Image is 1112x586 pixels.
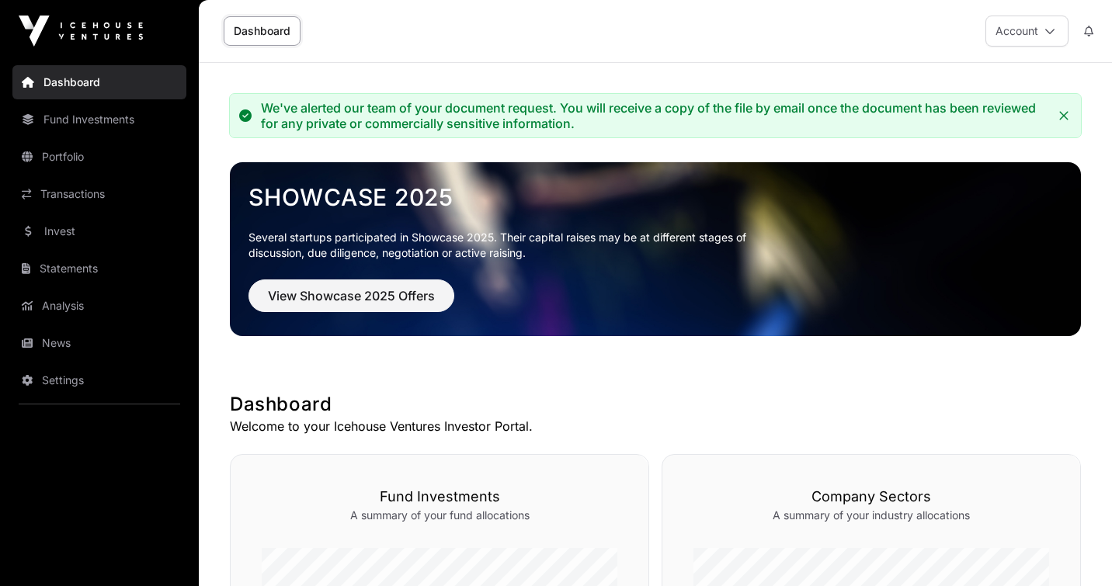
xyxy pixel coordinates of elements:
a: Dashboard [12,65,186,99]
a: Transactions [12,177,186,211]
a: Portfolio [12,140,186,174]
button: Close [1056,105,1072,127]
img: Showcase 2025 [230,162,1081,336]
a: View Showcase 2025 Offers [248,295,454,310]
button: View Showcase 2025 Offers [248,279,454,312]
p: Several startups participated in Showcase 2025. Their capital raises may be at different stages o... [248,230,770,261]
a: Dashboard [224,16,301,46]
a: Settings [12,363,186,397]
a: Analysis [12,289,186,323]
button: Account [985,16,1069,47]
img: Icehouse Ventures Logo [19,16,143,47]
a: Fund Investments [12,102,186,137]
p: A summary of your industry allocations [693,508,1049,523]
a: Invest [12,214,186,248]
span: View Showcase 2025 Offers [268,286,435,305]
p: A summary of your fund allocations [262,508,617,523]
a: News [12,326,186,360]
p: Welcome to your Icehouse Ventures Investor Portal. [230,417,1081,435]
h3: Fund Investments [262,486,617,508]
h1: Dashboard [230,392,1081,417]
a: Statements [12,251,186,286]
h3: Company Sectors [693,486,1049,508]
a: Showcase 2025 [248,183,1062,211]
div: We've alerted our team of your document request. You will receive a copy of the file by email onc... [261,100,1050,131]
